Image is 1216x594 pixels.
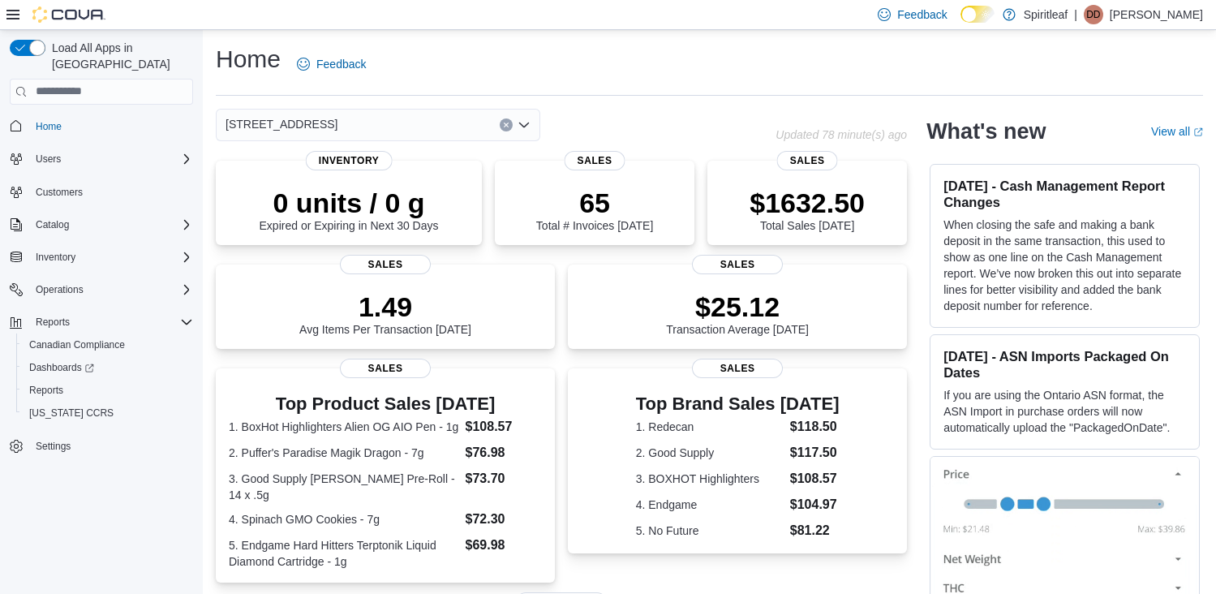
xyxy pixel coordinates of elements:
[666,291,809,323] p: $25.12
[29,437,77,456] a: Settings
[466,536,543,555] dd: $69.98
[29,280,90,299] button: Operations
[692,255,783,274] span: Sales
[1074,5,1077,24] p: |
[229,511,459,527] dt: 4. Spinach GMO Cookies - 7g
[36,283,84,296] span: Operations
[36,218,69,231] span: Catalog
[29,407,114,420] span: [US_STATE] CCRS
[10,108,193,501] nav: Complex example
[1110,5,1203,24] p: [PERSON_NAME]
[16,379,200,402] button: Reports
[23,403,193,423] span: Washington CCRS
[226,114,337,134] span: [STREET_ADDRESS]
[260,187,439,232] div: Expired or Expiring in Next 30 Days
[29,116,193,136] span: Home
[29,312,76,332] button: Reports
[229,445,459,461] dt: 2. Puffer's Paradise Magik Dragon - 7g
[16,334,200,356] button: Canadian Compliance
[29,215,75,235] button: Catalog
[23,335,131,355] a: Canadian Compliance
[790,417,840,437] dd: $118.50
[1151,125,1203,138] a: View allExternal link
[36,153,61,166] span: Users
[960,6,995,23] input: Dark Mode
[29,149,193,169] span: Users
[306,151,393,170] span: Inventory
[23,403,120,423] a: [US_STATE] CCRS
[636,497,784,513] dt: 4. Endgame
[36,120,62,133] span: Home
[229,537,459,570] dt: 5. Endgame Hard Hitters Terptonik Liquid Diamond Cartridge - 1g
[36,316,70,329] span: Reports
[29,312,193,332] span: Reports
[29,183,89,202] a: Customers
[29,247,82,267] button: Inventory
[3,180,200,204] button: Customers
[299,291,471,336] div: Avg Items Per Transaction [DATE]
[36,251,75,264] span: Inventory
[926,118,1046,144] h2: What's new
[29,117,68,136] a: Home
[229,394,542,414] h3: Top Product Sales [DATE]
[897,6,947,23] span: Feedback
[777,151,838,170] span: Sales
[29,436,193,456] span: Settings
[29,215,193,235] span: Catalog
[216,43,281,75] h1: Home
[36,186,83,199] span: Customers
[536,187,653,232] div: Total # Invoices [DATE]
[23,335,193,355] span: Canadian Compliance
[636,445,784,461] dt: 2. Good Supply
[518,118,531,131] button: Open list of options
[23,358,193,377] span: Dashboards
[299,291,471,323] p: 1.49
[340,255,431,274] span: Sales
[960,23,961,24] span: Dark Mode
[3,278,200,301] button: Operations
[290,48,372,80] a: Feedback
[790,495,840,514] dd: $104.97
[3,311,200,334] button: Reports
[636,394,840,414] h3: Top Brand Sales [DATE]
[790,443,840,463] dd: $117.50
[3,434,200,458] button: Settings
[29,149,67,169] button: Users
[790,521,840,540] dd: $81.22
[32,6,105,23] img: Cova
[229,419,459,435] dt: 1. BoxHot Highlighters Alien OG AIO Pen - 1g
[340,359,431,378] span: Sales
[666,291,809,336] div: Transaction Average [DATE]
[260,187,439,219] p: 0 units / 0 g
[636,471,784,487] dt: 3. BOXHOT Highlighters
[536,187,653,219] p: 65
[500,118,513,131] button: Clear input
[29,361,94,374] span: Dashboards
[1086,5,1100,24] span: DD
[943,178,1186,210] h3: [DATE] - Cash Management Report Changes
[3,213,200,236] button: Catalog
[29,280,193,299] span: Operations
[776,128,907,141] p: Updated 78 minute(s) ago
[29,338,125,351] span: Canadian Compliance
[466,469,543,489] dd: $73.70
[750,187,865,232] div: Total Sales [DATE]
[692,359,783,378] span: Sales
[3,246,200,269] button: Inventory
[29,247,193,267] span: Inventory
[790,469,840,489] dd: $108.57
[23,358,101,377] a: Dashboards
[466,443,543,463] dd: $76.98
[23,381,193,400] span: Reports
[3,114,200,138] button: Home
[943,217,1186,314] p: When closing the safe and making a bank deposit in the same transaction, this used to show as one...
[466,417,543,437] dd: $108.57
[29,384,63,397] span: Reports
[36,440,71,453] span: Settings
[45,40,193,72] span: Load All Apps in [GEOGRAPHIC_DATA]
[1084,5,1103,24] div: Daniel D
[16,402,200,424] button: [US_STATE] CCRS
[943,348,1186,381] h3: [DATE] - ASN Imports Packaged On Dates
[3,148,200,170] button: Users
[565,151,625,170] span: Sales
